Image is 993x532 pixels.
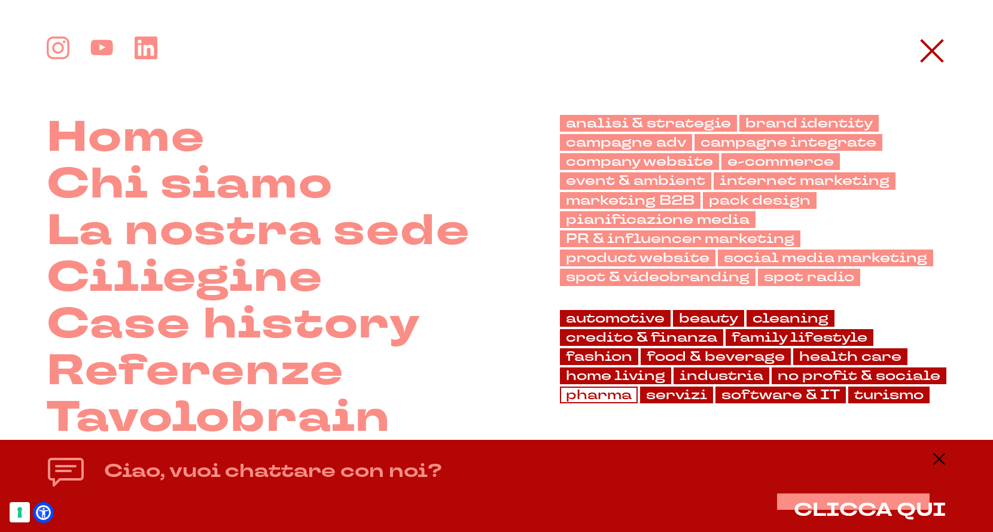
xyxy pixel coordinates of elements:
[560,230,800,247] a: PR & influencer marketing
[793,348,907,365] a: health care
[560,348,638,365] a: fashion
[10,502,30,522] button: Le tue preferenze relative al consenso per le tecnologie di tracciamento
[560,211,756,228] a: pianificazione media
[560,115,737,132] a: analisi & strategie
[641,348,791,365] a: food & beverage
[47,208,470,255] a: La nostra sede
[560,269,756,285] a: spot & videobranding
[695,134,882,151] a: campagne integrate
[560,310,671,327] a: automotive
[560,153,719,170] a: company website
[673,310,744,327] a: beauty
[715,387,846,403] a: software & IT
[47,255,323,302] a: Ciliegine
[560,134,692,151] a: campagne adv
[560,250,715,266] a: product website
[47,348,344,395] a: Referenze
[640,387,713,403] a: servizi
[104,457,442,485] h4: Ciao, vuoi chattare con noi?
[772,367,946,384] a: no profit & sociale
[560,329,723,346] a: credito & finanza
[747,310,834,327] a: cleaning
[560,387,638,403] a: pharma
[36,505,51,520] a: Open Accessibility Menu
[848,387,930,403] a: turismo
[674,367,769,384] a: industria
[718,250,933,266] a: social media marketing
[560,192,700,209] a: marketing B2B
[726,329,873,346] a: family lifestyle
[703,192,817,209] a: pack design
[794,500,946,520] button: CLICCA QUI
[794,497,946,522] span: CLICCA QUI
[47,162,333,208] a: Chi siamo
[758,269,860,285] a: spot radio
[721,153,840,170] a: e-commerce
[739,115,879,132] a: brand identity
[47,395,391,442] a: Tavolobrain
[714,172,895,189] a: internet marketing
[47,302,421,348] a: Case history
[560,172,711,189] a: event & ambient
[47,115,205,162] a: Home
[560,367,671,384] a: home living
